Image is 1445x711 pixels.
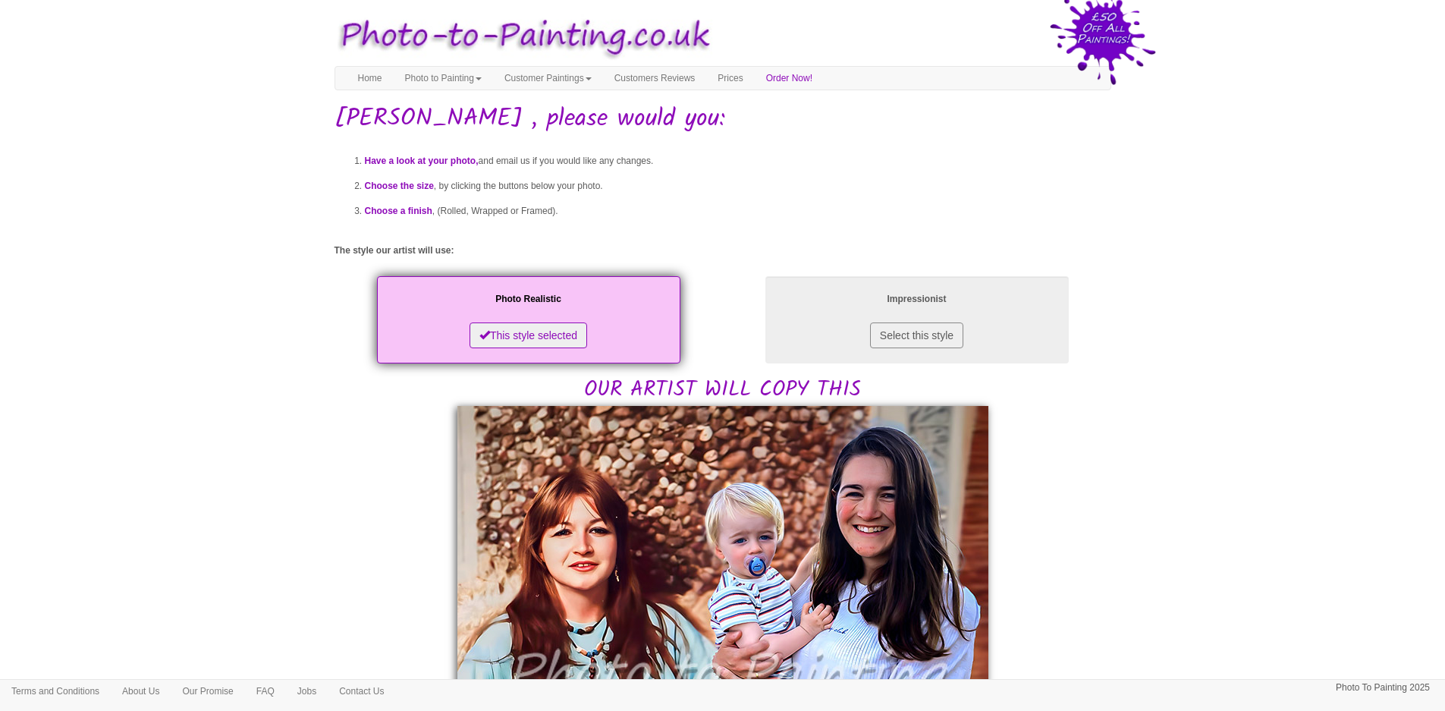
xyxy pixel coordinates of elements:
[365,199,1111,224] li: , (Rolled, Wrapped or Framed).
[365,149,1111,174] li: and email us if you would like any changes.
[603,67,707,90] a: Customers Reviews
[870,322,963,348] button: Select this style
[755,67,824,90] a: Order Now!
[1336,680,1430,696] p: Photo To Painting 2025
[245,680,286,703] a: FAQ
[365,156,479,166] span: Have a look at your photo,
[781,291,1054,307] p: Impressionist
[335,244,454,257] label: The style our artist will use:
[493,67,603,90] a: Customer Paintings
[706,67,754,90] a: Prices
[286,680,328,703] a: Jobs
[470,322,587,348] button: This style selected
[365,181,434,191] span: Choose the size
[335,105,1111,132] h1: [PERSON_NAME] , please would you:
[365,174,1111,199] li: , by clicking the buttons below your photo.
[365,206,432,216] span: Choose a finish
[171,680,244,703] a: Our Promise
[392,291,665,307] p: Photo Realistic
[328,680,395,703] a: Contact Us
[347,67,394,90] a: Home
[111,680,171,703] a: About Us
[335,272,1111,402] h2: OUR ARTIST WILL COPY THIS
[327,8,715,66] img: Photo to Painting
[394,67,493,90] a: Photo to Painting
